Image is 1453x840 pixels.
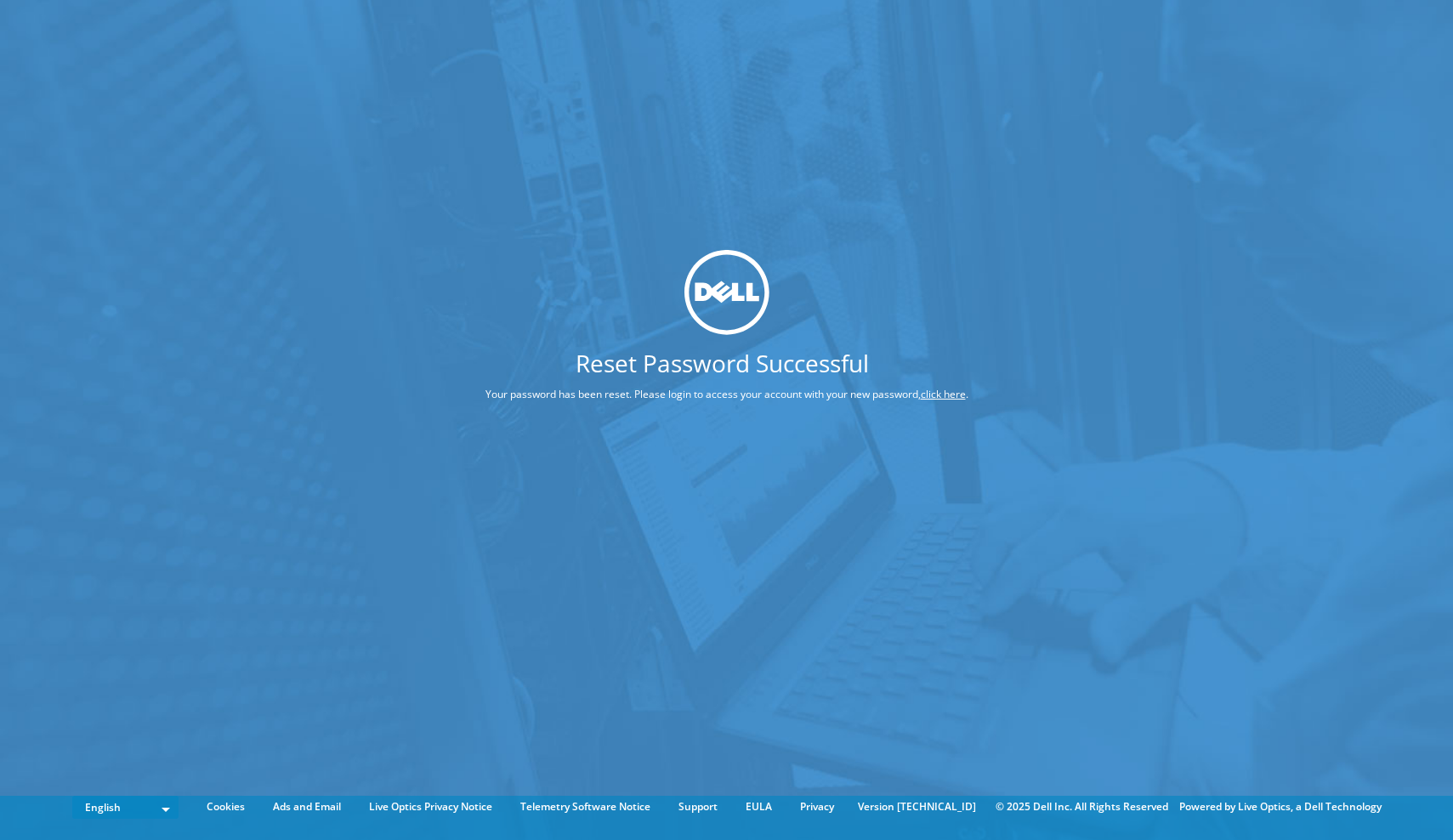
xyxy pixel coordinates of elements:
[684,250,769,335] img: dell_svg_logo.svg
[422,385,1032,404] p: Your password has been reset. Please login to access your account with your new password, .
[422,351,1024,375] h1: Reset Password Successful
[733,797,785,816] a: EULA
[921,387,966,401] a: click here
[194,797,258,816] a: Cookies
[666,797,730,816] a: Support
[356,797,505,816] a: Live Optics Privacy Notice
[849,797,985,816] li: Version [TECHNICAL_ID]
[787,797,847,816] a: Privacy
[1179,797,1382,816] li: Powered by Live Optics, a Dell Technology
[987,797,1177,816] li: © 2025 Dell Inc. All Rights Reserved
[508,797,663,816] a: Telemetry Software Notice
[260,797,354,816] a: Ads and Email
